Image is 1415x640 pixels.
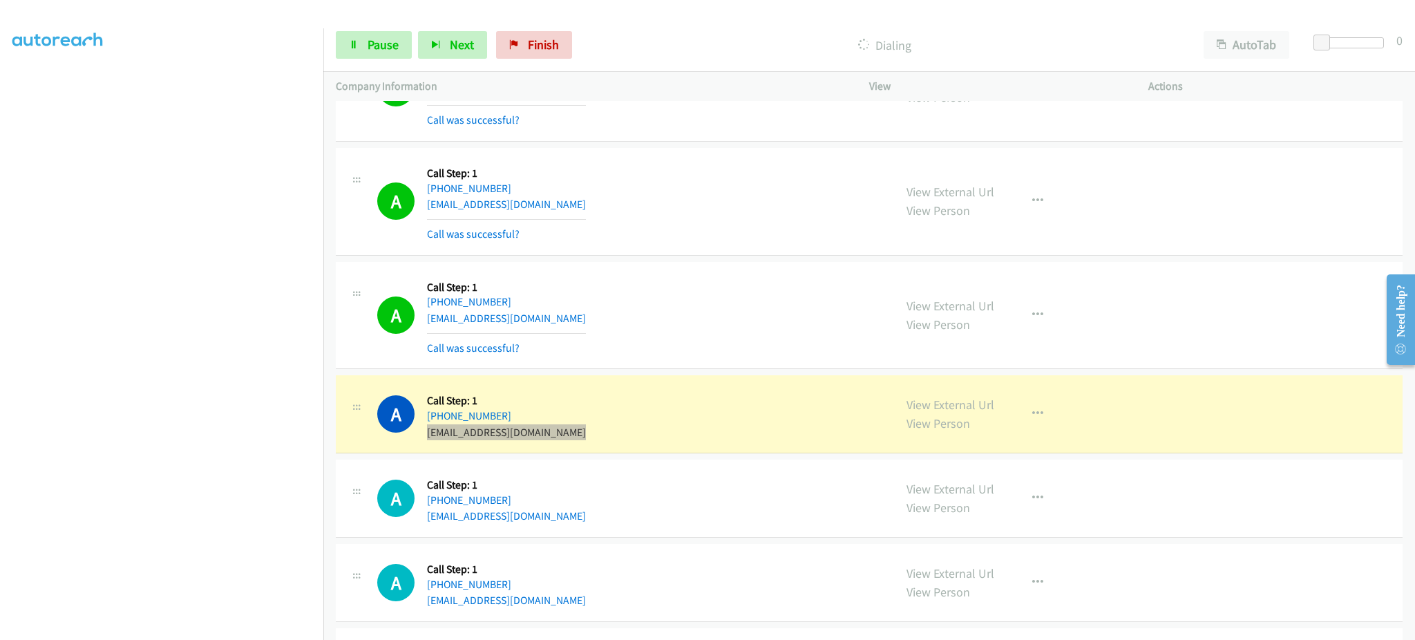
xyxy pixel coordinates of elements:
span: Pause [368,37,399,53]
a: Call was successful? [427,341,520,355]
a: View External Url [906,481,994,497]
div: 0 [1396,31,1403,50]
h5: Call Step: 1 [427,394,586,408]
a: View Person [906,317,970,332]
a: View External Url [906,298,994,314]
a: View Person [906,89,970,105]
a: [EMAIL_ADDRESS][DOMAIN_NAME] [427,509,586,523]
a: [EMAIL_ADDRESS][DOMAIN_NAME] [427,426,586,439]
a: View Person [906,500,970,516]
iframe: Resource Center [1376,265,1415,375]
h1: A [377,395,415,433]
p: Company Information [336,78,844,95]
button: Next [418,31,487,59]
p: Dialing [591,36,1179,55]
a: [PHONE_NUMBER] [427,493,511,507]
p: View [869,78,1123,95]
a: [PHONE_NUMBER] [427,182,511,195]
a: View Person [906,415,970,431]
a: [EMAIL_ADDRESS][DOMAIN_NAME] [427,594,586,607]
a: View External Url [906,184,994,200]
div: Delay between calls (in seconds) [1320,37,1384,48]
h5: Call Step: 1 [427,563,586,576]
a: [PHONE_NUMBER] [427,578,511,591]
p: Actions [1148,78,1403,95]
a: View External Url [906,565,994,581]
h1: A [377,297,415,334]
h5: Call Step: 1 [427,281,586,294]
a: [PHONE_NUMBER] [427,295,511,308]
a: View Person [906,203,970,218]
a: [PHONE_NUMBER] [427,409,511,422]
a: Finish [496,31,572,59]
h5: Call Step: 1 [427,167,586,180]
a: Call was successful? [427,227,520,241]
span: Finish [528,37,559,53]
span: Next [450,37,474,53]
button: AutoTab [1204,31,1289,59]
h1: A [377,182,415,220]
div: The call is yet to be attempted [377,564,415,601]
h1: A [377,480,415,517]
a: [EMAIL_ADDRESS][DOMAIN_NAME] [427,312,586,325]
a: Pause [336,31,412,59]
a: View External Url [906,397,994,413]
a: Call was successful? [427,113,520,126]
a: [EMAIL_ADDRESS][DOMAIN_NAME] [427,198,586,211]
h1: A [377,564,415,601]
h5: Call Step: 1 [427,478,586,492]
a: View Person [906,584,970,600]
